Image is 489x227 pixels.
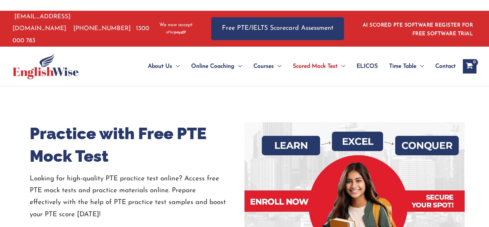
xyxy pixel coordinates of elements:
[287,54,351,79] a: Scored Mock TestMenu Toggle
[159,22,193,29] span: We now accept
[148,54,172,79] span: About Us
[338,54,345,79] span: Menu Toggle
[30,173,239,221] p: Looking for high-quality PTE practice test online? Access free PTE mock tests and practice materi...
[13,53,79,79] img: cropped-ew-logo
[357,54,378,79] span: ELICOS
[274,54,281,79] span: Menu Toggle
[211,17,344,40] a: Free PTE/IELTS Scorecard Assessment
[172,54,180,79] span: Menu Toggle
[293,54,338,79] span: Scored Mock Test
[248,54,287,79] a: CoursesMenu Toggle
[363,23,473,37] a: AI SCORED PTE SOFTWARE REGISTER FOR FREE SOFTWARE TRIAL
[191,54,234,79] span: Online Coaching
[73,25,131,32] a: [PHONE_NUMBER]
[166,30,186,34] img: Afterpay-Logo
[351,54,383,79] a: ELICOS
[358,17,476,40] aside: Header Widget 1
[13,14,71,32] a: [EMAIL_ADDRESS][DOMAIN_NAME]
[13,25,149,43] a: 1300 000 783
[185,54,248,79] a: Online CoachingMenu Toggle
[416,54,424,79] span: Menu Toggle
[430,54,456,79] a: Contact
[30,122,239,167] h1: Practice with Free PTE Mock Test
[435,54,456,79] span: Contact
[142,54,185,79] a: About UsMenu Toggle
[383,54,430,79] a: Time TableMenu Toggle
[253,54,274,79] span: Courses
[463,59,476,74] a: View Shopping Cart, empty
[389,54,416,79] span: Time Table
[234,54,242,79] span: Menu Toggle
[131,54,456,79] nav: Site Navigation: Main Menu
